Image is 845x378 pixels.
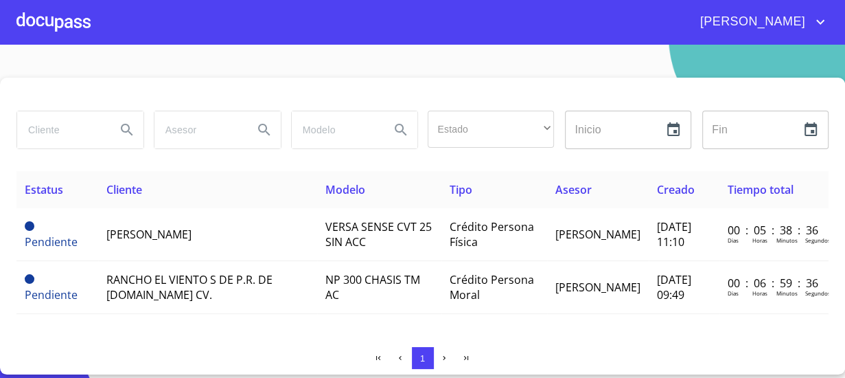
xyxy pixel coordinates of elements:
[106,227,192,242] span: [PERSON_NAME]
[17,111,105,148] input: search
[805,289,831,297] p: Segundos
[555,280,640,295] span: [PERSON_NAME]
[25,221,34,231] span: Pendiente
[384,113,417,146] button: Search
[776,289,798,297] p: Minutos
[111,113,143,146] button: Search
[292,111,380,148] input: search
[25,234,78,249] span: Pendiente
[555,182,592,197] span: Asesor
[106,182,142,197] span: Cliente
[657,219,691,249] span: [DATE] 11:10
[450,272,534,302] span: Crédito Persona Moral
[428,111,554,148] div: ​
[690,11,812,33] span: [PERSON_NAME]
[728,223,820,238] p: 00 : 05 : 38 : 36
[776,236,798,244] p: Minutos
[752,236,767,244] p: Horas
[25,287,78,302] span: Pendiente
[728,276,820,291] p: 00 : 06 : 59 : 36
[25,274,34,284] span: Pendiente
[450,219,534,249] span: Crédito Persona Física
[450,182,472,197] span: Tipo
[154,111,242,148] input: search
[412,347,434,369] button: 1
[728,289,739,297] p: Dias
[420,353,425,364] span: 1
[657,272,691,302] span: [DATE] 09:49
[325,219,432,249] span: VERSA SENSE CVT 25 SIN ACC
[25,182,63,197] span: Estatus
[752,289,767,297] p: Horas
[657,182,695,197] span: Creado
[728,182,794,197] span: Tiempo total
[728,236,739,244] p: Dias
[248,113,281,146] button: Search
[690,11,829,33] button: account of current user
[325,182,365,197] span: Modelo
[555,227,640,242] span: [PERSON_NAME]
[106,272,273,302] span: RANCHO EL VIENTO S DE P.R. DE [DOMAIN_NAME] CV.
[325,272,420,302] span: NP 300 CHASIS TM AC
[805,236,831,244] p: Segundos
